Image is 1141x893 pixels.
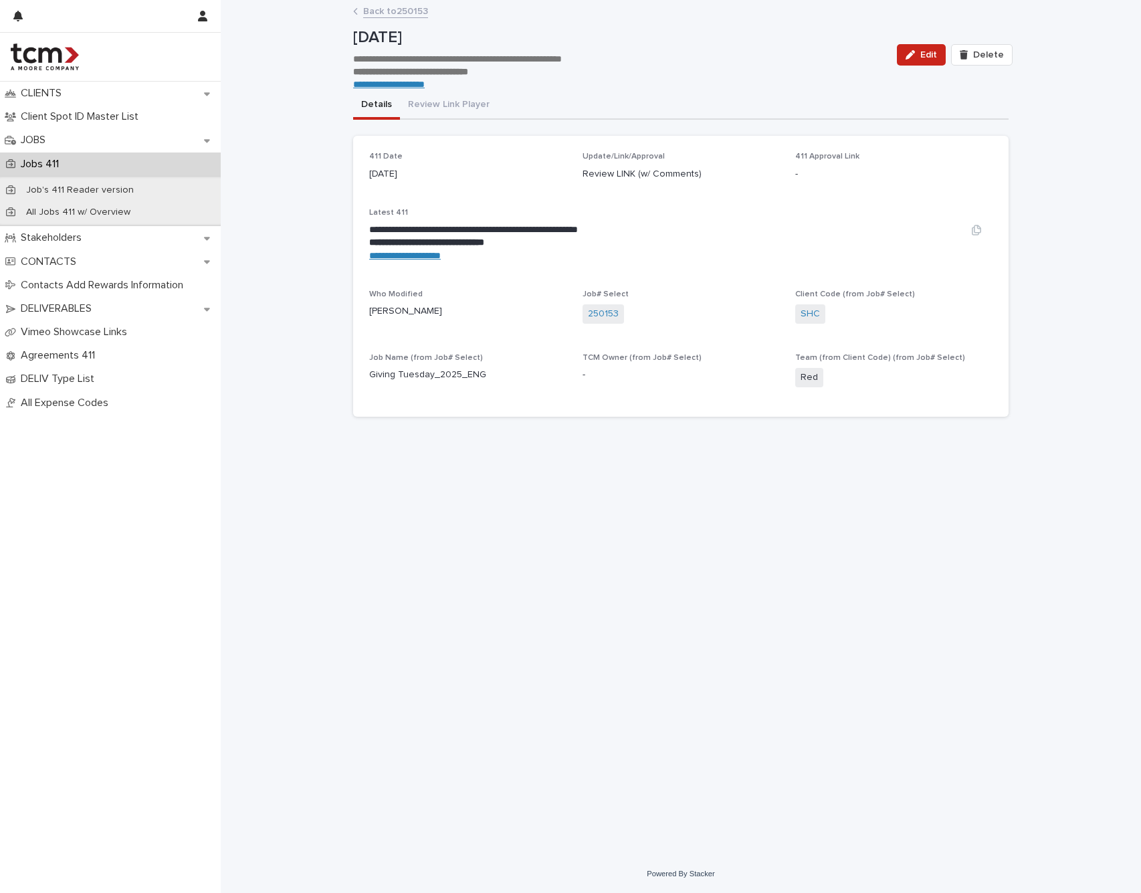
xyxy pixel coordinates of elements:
p: JOBS [15,134,56,146]
button: Review Link Player [400,92,498,120]
p: DELIV Type List [15,373,105,385]
span: 411 Date [369,153,403,161]
button: Edit [897,44,946,66]
p: DELIVERABLES [15,302,102,315]
p: - [795,167,993,181]
span: Edit [920,50,937,60]
a: 250153 [588,307,619,321]
p: Stakeholders [15,231,92,244]
p: [DATE] [353,28,886,47]
span: TCM Owner (from Job# Select) [583,354,702,362]
p: Jobs 411 [15,158,70,171]
p: - [583,368,780,382]
img: 4hMmSqQkux38exxPVZHQ [11,43,79,70]
p: CLIENTS [15,87,72,100]
span: Update/Link/Approval [583,153,665,161]
a: Powered By Stacker [647,870,714,878]
button: Delete [951,44,1013,66]
p: [PERSON_NAME] [369,304,566,318]
span: Who Modified [369,290,423,298]
p: Giving Tuesday_2025_ENG [369,368,566,382]
p: All Jobs 411 w/ Overview [15,207,141,218]
span: Red [795,368,823,387]
p: Vimeo Showcase Links [15,326,138,338]
p: Job's 411 Reader version [15,185,144,196]
p: Client Spot ID Master List [15,110,149,123]
span: Delete [973,50,1004,60]
span: 411 Approval Link [795,153,859,161]
p: Agreements 411 [15,349,106,362]
span: Team (from Client Code) (from Job# Select) [795,354,965,362]
span: Job# Select [583,290,629,298]
span: Job Name (from Job# Select) [369,354,483,362]
p: Contacts Add Rewards Information [15,279,194,292]
a: SHC [801,307,820,321]
span: Client Code (from Job# Select) [795,290,915,298]
button: Details [353,92,400,120]
span: Latest 411 [369,209,408,217]
p: [DATE] [369,167,566,181]
p: All Expense Codes [15,397,119,409]
a: Back to250153 [363,3,428,18]
p: CONTACTS [15,256,87,268]
p: Review LINK (w/ Comments) [583,167,780,181]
